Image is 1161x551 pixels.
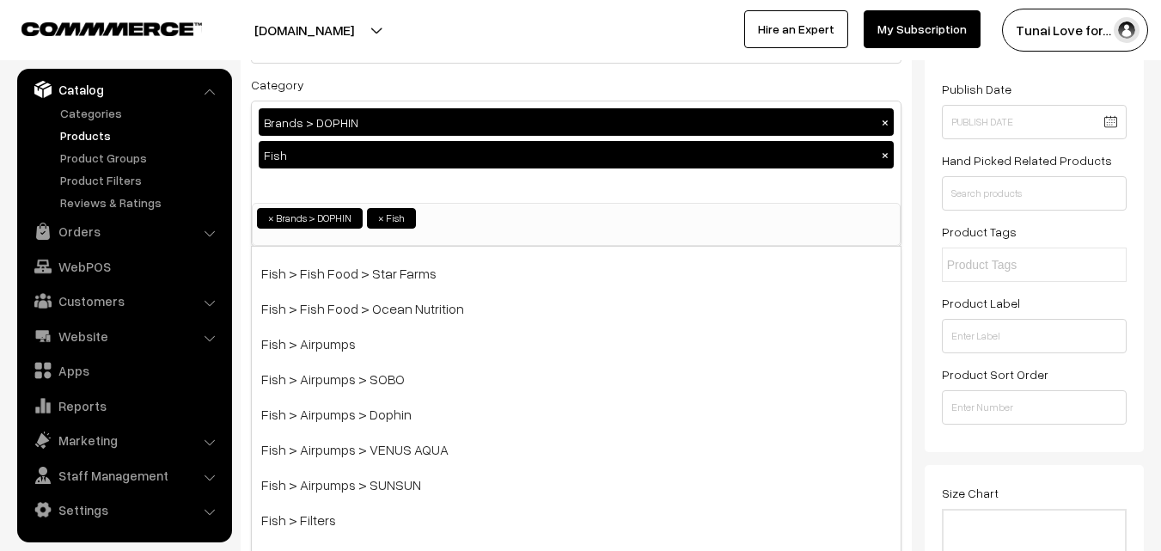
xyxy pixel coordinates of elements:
[194,9,414,52] button: [DOMAIN_NAME]
[942,365,1048,383] label: Product Sort Order
[259,108,894,136] div: Brands > DOPHIN
[56,193,226,211] a: Reviews & Ratings
[21,22,202,35] img: COMMMERCE
[252,396,901,432] span: Fish > Airpumps > Dophin
[252,467,901,502] span: Fish > Airpumps > SUNSUN
[21,321,226,352] a: Website
[56,171,226,189] a: Product Filters
[21,494,226,525] a: Settings
[21,390,226,421] a: Reports
[942,294,1020,312] label: Product Label
[56,104,226,122] a: Categories
[1002,9,1148,52] button: Tunai Love for…
[259,141,894,168] div: Fish
[56,149,226,167] a: Product Groups
[942,151,1112,169] label: Hand Picked Related Products
[252,361,901,396] span: Fish > Airpumps > SOBO
[268,211,274,226] span: ×
[877,114,893,130] button: ×
[21,74,226,105] a: Catalog
[21,216,226,247] a: Orders
[942,105,1127,139] input: Publish Date
[56,126,226,144] a: Products
[942,80,1011,98] label: Publish Date
[942,223,1017,241] label: Product Tags
[378,211,384,226] span: ×
[744,10,848,48] a: Hire an Expert
[942,176,1127,211] input: Search products
[367,208,416,229] li: Fish
[947,256,1097,274] input: Product Tags
[252,326,901,361] span: Fish > Airpumps
[942,390,1127,425] input: Enter Number
[1114,17,1140,43] img: user
[942,319,1127,353] input: Enter Label
[21,460,226,491] a: Staff Management
[21,285,226,316] a: Customers
[252,502,901,537] span: Fish > Filters
[257,208,363,229] li: Brands > DOPHIN
[21,251,226,282] a: WebPOS
[252,291,901,326] span: Fish > Fish Food > Ocean Nutrition
[942,484,999,502] label: Size Chart
[877,147,893,162] button: ×
[251,76,304,94] label: Category
[21,425,226,456] a: Marketing
[252,432,901,467] span: Fish > Airpumps > VENUS AQUA
[252,255,901,291] span: Fish > Fish Food > Star Farms
[21,17,172,38] a: COMMMERCE
[864,10,981,48] a: My Subscription
[21,355,226,386] a: Apps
